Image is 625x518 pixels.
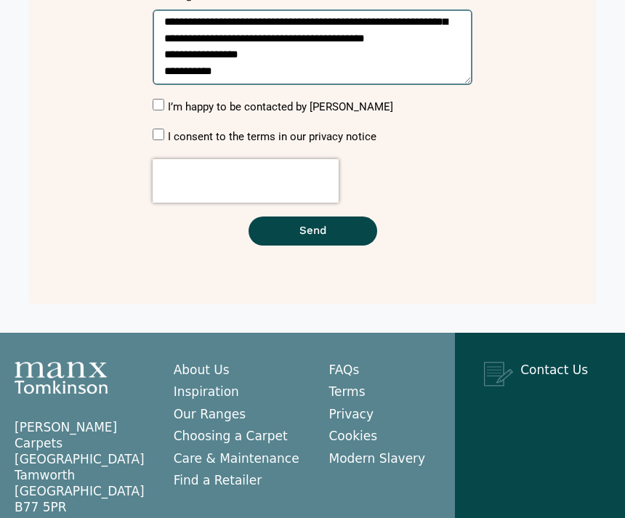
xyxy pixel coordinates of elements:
[328,408,374,422] a: Privacy
[328,385,365,400] a: Terms
[174,452,299,466] a: Care & Maintenance
[174,408,246,422] a: Our Ranges
[299,226,326,237] span: Send
[249,217,377,246] button: Send
[328,363,359,378] a: FAQs
[174,385,239,400] a: Inspiration
[153,160,339,203] iframe: reCAPTCHA
[328,452,425,466] a: Modern Slavery
[174,363,230,378] a: About Us
[15,420,145,517] p: [PERSON_NAME] Carpets [GEOGRAPHIC_DATA] Tamworth [GEOGRAPHIC_DATA] B77 5PR
[174,429,288,444] a: Choosing a Carpet
[15,363,108,394] img: Manx Tomkinson Logo
[168,131,376,144] label: I consent to the terms in our privacy notice
[520,363,588,378] a: Contact Us
[174,474,262,488] a: Find a Retailer
[168,101,393,114] label: I’m happy to be contacted by [PERSON_NAME]
[328,429,377,444] a: Cookies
